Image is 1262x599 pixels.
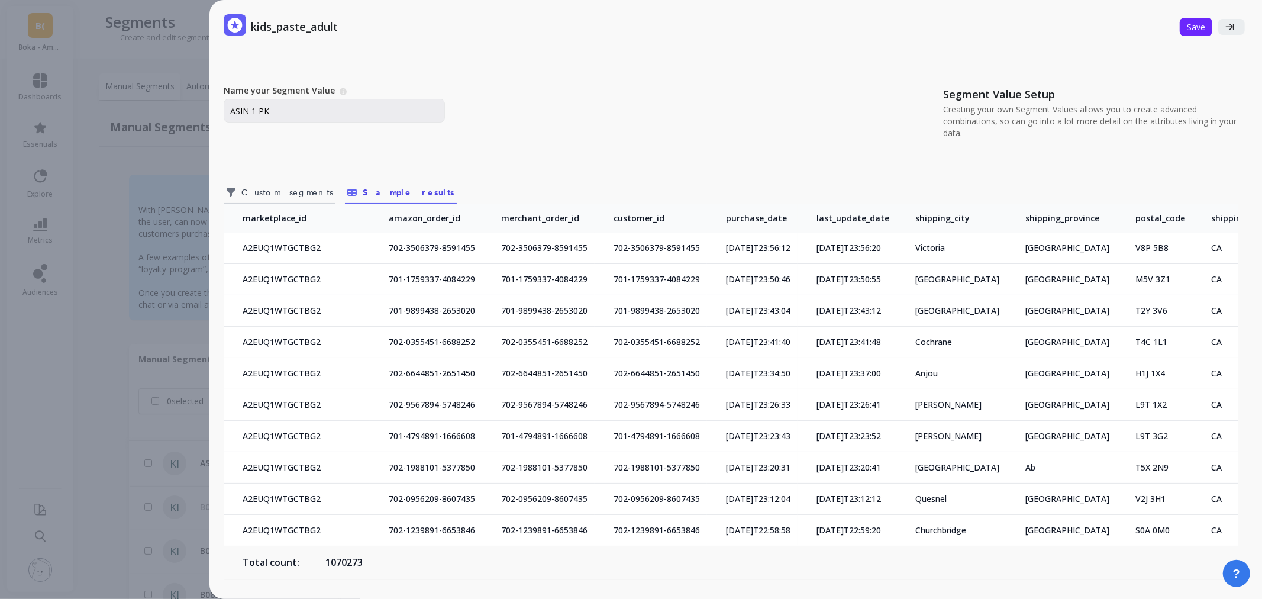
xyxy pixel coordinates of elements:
[1006,233,1116,264] td: [GEOGRAPHIC_DATA]
[482,389,595,421] td: 702-9567894-5748246
[370,452,482,484] td: 702-1988101-5377850
[482,421,595,452] td: 701-4794891-1666608
[1116,233,1192,264] td: V8P 5B8
[1006,389,1116,421] td: [GEOGRAPHIC_DATA]
[1116,295,1192,327] td: T2Y 3V6
[707,233,798,264] td: [DATE]T23:56:12
[224,99,445,123] input: Hawaii20, NYC15
[1116,264,1192,295] td: M5V 3Z1
[896,358,1006,389] td: Anjou
[306,546,370,579] th: 1070273
[595,264,707,295] td: 701-1759337-4084229
[595,515,707,546] td: 702-1239891-6653846
[224,233,370,264] td: A2EUQ1WTGCTBG2
[1006,421,1116,452] td: [GEOGRAPHIC_DATA]
[798,204,896,233] th: last_update_date
[370,515,482,546] td: 702-1239891-6653846
[224,421,370,452] td: A2EUQ1WTGCTBG2
[707,389,798,421] td: [DATE]T23:26:33
[1006,327,1116,358] td: [GEOGRAPHIC_DATA]
[595,204,707,233] th: customer_id
[896,295,1006,327] td: [GEOGRAPHIC_DATA]
[370,204,482,233] th: amazon_order_id
[707,327,798,358] td: [DATE]T23:41:40
[370,264,482,295] td: 701-1759337-4084229
[1006,264,1116,295] td: [GEOGRAPHIC_DATA]
[1006,358,1116,389] td: [GEOGRAPHIC_DATA]
[896,452,1006,484] td: [GEOGRAPHIC_DATA]
[370,389,482,421] td: 702-9567894-5748246
[224,327,370,358] td: A2EUQ1WTGCTBG2
[482,264,595,295] td: 701-1759337-4084229
[482,233,595,264] td: 702-3506379-8591455
[595,358,707,389] td: 702-6644851-2651450
[224,204,370,233] th: marketplace_id
[482,452,595,484] td: 702-1988101-5377850
[1187,21,1205,33] span: Save
[707,421,798,452] td: [DATE]T23:23:43
[370,484,482,515] td: 702-0956209-8607435
[1006,515,1116,546] td: [GEOGRAPHIC_DATA]
[1116,421,1192,452] td: L9T 3G2
[798,515,896,546] td: [DATE]T22:59:20
[1006,295,1116,327] td: [GEOGRAPHIC_DATA]
[1116,204,1192,233] th: postal_code
[798,484,896,515] td: [DATE]T23:12:12
[482,204,595,233] th: merchant_order_id
[595,452,707,484] td: 702-1988101-5377850
[224,264,370,295] td: A2EUQ1WTGCTBG2
[707,358,798,389] td: [DATE]T23:34:50
[595,327,707,358] td: 702-0355451-6688252
[595,389,707,421] td: 702-9567894-5748246
[482,295,595,327] td: 701-9899438-2653020
[707,204,798,233] th: purchase_date
[1180,18,1212,36] button: Save
[1116,515,1192,546] td: S0A 0M0
[1116,327,1192,358] td: T4C 1L1
[363,186,454,198] span: Sample results
[798,421,896,452] td: [DATE]T23:23:52
[1006,484,1116,515] td: [GEOGRAPHIC_DATA]
[943,104,1248,139] p: Creating your own Segment Values allows you to create advanced combinations, so can go into a lot...
[1116,358,1192,389] td: H1J 1X4
[482,358,595,389] td: 702-6644851-2651450
[798,327,896,358] td: [DATE]T23:41:48
[1006,204,1116,233] th: shipping_province
[370,233,482,264] td: 702-3506379-8591455
[707,452,798,484] td: [DATE]T23:20:31
[798,295,896,327] td: [DATE]T23:43:12
[943,85,1248,104] p: Segment Value Setup
[224,177,1238,204] nav: Tabs
[370,327,482,358] td: 702-0355451-6688252
[370,358,482,389] td: 702-6644851-2651450
[896,484,1006,515] td: Quesnel
[482,515,595,546] td: 702-1239891-6653846
[707,295,798,327] td: [DATE]T23:43:04
[798,389,896,421] td: [DATE]T23:26:41
[707,484,798,515] td: [DATE]T23:12:04
[251,17,338,36] p: kids_paste_adult
[1233,565,1240,582] span: ?
[370,421,482,452] td: 701-4794891-1666608
[224,85,335,96] label: Name your Segment Value
[241,186,333,198] span: Custom segments
[224,295,370,327] td: A2EUQ1WTGCTBG2
[707,515,798,546] td: [DATE]T22:58:58
[595,295,707,327] td: 701-9899438-2653020
[1116,452,1192,484] td: T5X 2N9
[224,358,370,389] td: A2EUQ1WTGCTBG2
[707,264,798,295] td: [DATE]T23:50:46
[896,515,1006,546] td: Churchbridge
[595,233,707,264] td: 702-3506379-8591455
[798,264,896,295] td: [DATE]T23:50:55
[482,484,595,515] td: 702-0956209-8607435
[224,515,370,546] td: A2EUQ1WTGCTBG2
[224,452,370,484] td: A2EUQ1WTGCTBG2
[224,484,370,515] td: A2EUQ1WTGCTBG2
[370,295,482,327] td: 701-9899438-2653020
[798,358,896,389] td: [DATE]T23:37:00
[1116,484,1192,515] td: V2J 3H1
[1116,389,1192,421] td: L9T 1X2
[798,233,896,264] td: [DATE]T23:56:20
[482,327,595,358] td: 702-0355451-6688252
